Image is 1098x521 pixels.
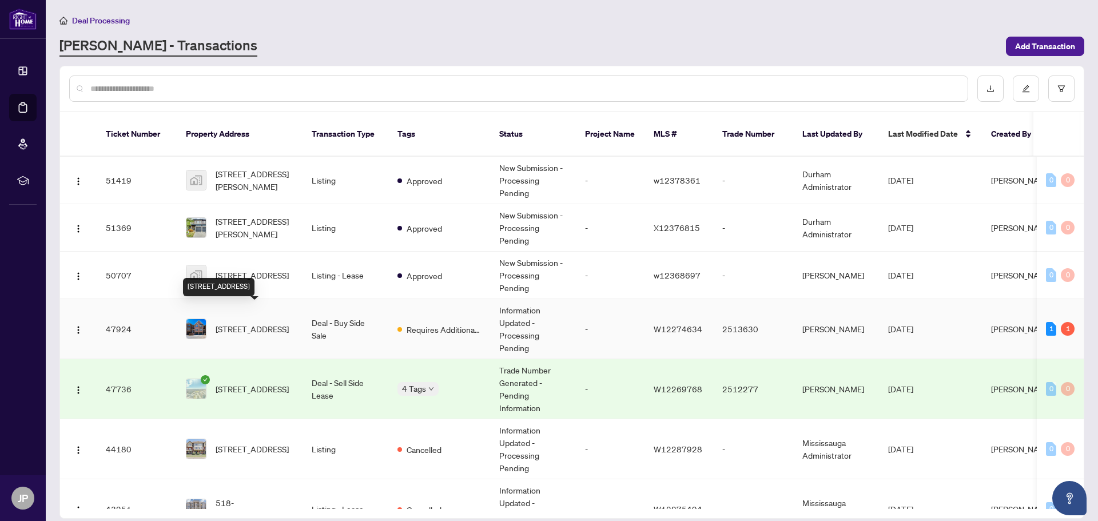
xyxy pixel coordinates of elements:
th: Trade Number [713,112,793,157]
span: w12368697 [654,270,701,280]
span: [PERSON_NAME] [991,504,1053,514]
td: Listing [303,204,388,252]
span: Deal Processing [72,15,130,26]
td: 2513630 [713,299,793,359]
div: 0 [1046,221,1056,234]
span: filter [1057,85,1065,93]
span: Last Modified Date [888,128,958,140]
td: 50707 [97,252,177,299]
span: JP [18,490,28,506]
span: [PERSON_NAME] [991,175,1053,185]
img: Logo [74,385,83,395]
button: Logo [69,380,87,398]
a: [PERSON_NAME] - Transactions [59,36,257,57]
span: edit [1022,85,1030,93]
div: 0 [1046,173,1056,187]
span: check-circle [201,375,210,384]
td: Durham Administrator [793,204,879,252]
span: 4 Tags [402,382,426,395]
span: [DATE] [888,324,913,334]
div: 1 [1046,322,1056,336]
button: filter [1048,75,1075,102]
th: Property Address [177,112,303,157]
td: - [713,204,793,252]
th: Created By [982,112,1051,157]
span: [PERSON_NAME] [991,324,1053,334]
div: 0 [1061,268,1075,282]
img: Logo [74,177,83,186]
img: thumbnail-img [186,170,206,190]
div: 0 [1046,442,1056,456]
span: [PERSON_NAME] [991,222,1053,233]
td: - [713,252,793,299]
span: [DATE] [888,270,913,280]
img: thumbnail-img [186,499,206,519]
button: Logo [69,440,87,458]
button: Logo [69,171,87,189]
td: - [713,157,793,204]
div: 0 [1061,173,1075,187]
td: New Submission - Processing Pending [490,157,576,204]
td: Listing - Lease [303,252,388,299]
td: - [576,204,645,252]
td: Information Updated - Processing Pending [490,299,576,359]
span: [PERSON_NAME] [991,270,1053,280]
div: 0 [1061,442,1075,456]
td: - [576,359,645,419]
span: [STREET_ADDRESS] [216,443,289,455]
td: - [576,299,645,359]
span: Requires Additional Docs [407,323,481,336]
span: Approved [407,174,442,187]
div: 0 [1046,268,1056,282]
div: 0 [1061,382,1075,396]
button: download [977,75,1004,102]
span: [DATE] [888,384,913,394]
td: 47736 [97,359,177,419]
td: 2512277 [713,359,793,419]
td: New Submission - Processing Pending [490,252,576,299]
span: Cancelled [407,503,441,516]
span: Approved [407,269,442,282]
span: Add Transaction [1015,37,1075,55]
img: thumbnail-img [186,265,206,285]
span: w12378361 [654,175,701,185]
span: [STREET_ADDRESS][PERSON_NAME] [216,215,293,240]
th: Tags [388,112,490,157]
span: [DATE] [888,222,913,233]
td: Listing [303,157,388,204]
span: Approved [407,222,442,234]
img: thumbnail-img [186,439,206,459]
span: W12269768 [654,384,702,394]
td: - [576,252,645,299]
span: [DATE] [888,444,913,454]
td: [PERSON_NAME] [793,252,879,299]
img: Logo [74,272,83,281]
div: 0 [1046,502,1056,516]
span: [STREET_ADDRESS] [216,269,289,281]
span: W12274634 [654,324,702,334]
span: [STREET_ADDRESS][PERSON_NAME] [216,168,293,193]
div: 0 [1046,382,1056,396]
td: Information Updated - Processing Pending [490,419,576,479]
span: download [986,85,994,93]
span: [STREET_ADDRESS] [216,383,289,395]
td: [PERSON_NAME] [793,299,879,359]
img: thumbnail-img [186,379,206,399]
button: Logo [69,320,87,338]
img: Logo [74,506,83,515]
td: 51369 [97,204,177,252]
td: Durham Administrator [793,157,879,204]
td: 51419 [97,157,177,204]
span: X12376815 [654,222,700,233]
td: - [576,419,645,479]
div: [STREET_ADDRESS] [183,278,254,296]
td: - [576,157,645,204]
td: Deal - Buy Side Sale [303,299,388,359]
button: Add Transaction [1006,37,1084,56]
th: Project Name [576,112,645,157]
button: Logo [69,500,87,518]
td: New Submission - Processing Pending [490,204,576,252]
td: Mississauga Administrator [793,419,879,479]
button: edit [1013,75,1039,102]
span: [DATE] [888,504,913,514]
